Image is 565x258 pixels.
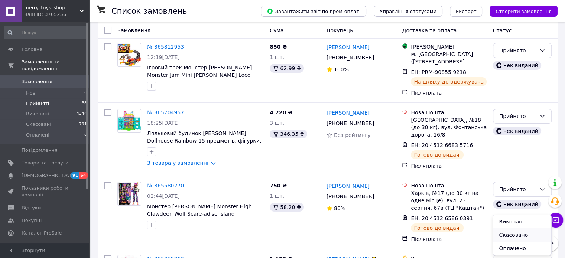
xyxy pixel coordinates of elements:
a: № 365704957 [147,110,184,115]
div: Нова Пошта [411,109,487,116]
div: Прийнято [499,112,536,120]
span: 64 [79,172,88,179]
div: [PHONE_NUMBER] [325,191,376,202]
span: Каталог ProSale [22,230,62,236]
span: ЕН: 20 4512 6586 0391 [411,215,473,221]
span: Виконані [26,111,49,117]
span: Скасовані [26,121,51,128]
div: Післяплата [411,89,487,97]
span: Замовлення та повідомлення [22,59,89,72]
span: 91 [71,172,79,179]
input: Пошук [4,26,88,39]
a: Фото товару [117,43,141,67]
a: [PERSON_NAME] [327,182,370,190]
a: Ігровий трек Монстер [PERSON_NAME] Monster Jam Mini [PERSON_NAME] Loco Venom Velocity Scorpion [147,65,252,85]
span: 02:44[DATE] [147,193,180,199]
button: Чат з покупцем [548,213,563,228]
a: [PERSON_NAME] [327,109,370,117]
span: Управління статусами [380,9,436,14]
span: 1 шт. [270,54,284,60]
div: Нова Пошта [411,182,487,189]
div: [PERSON_NAME] [411,43,487,50]
span: Показники роботи компанії [22,185,69,198]
div: На шляху до одержувача [411,77,487,86]
a: Фото товару [117,109,141,133]
span: Товари та послуги [22,160,69,166]
img: Фото товару [118,182,140,205]
span: Оплачені [26,132,49,138]
div: Харків, №17 (до 30 кг на одне місце): вул. 23 серпня, 67а (ТЦ "Каштан") [411,189,487,212]
span: Створити замовлення [496,9,552,14]
span: ЕН: 20 4512 6683 5716 [411,142,473,148]
span: 80% [334,205,345,211]
div: [PHONE_NUMBER] [325,118,376,128]
a: Створити замовлення [482,8,558,14]
button: Управління статусами [374,6,442,17]
a: Ляльковий будинок [PERSON_NAME] Dollhouse Rainbow 15 предметів, фігурки, меблі, аксесуари та звуки [147,130,261,151]
div: [PHONE_NUMBER] [325,52,376,63]
div: Післяплата [411,235,487,243]
a: [PERSON_NAME] [327,43,370,51]
span: Завантажити звіт по пром-оплаті [267,8,360,14]
span: Замовлення [22,78,52,85]
div: 58.20 ₴ [270,203,303,212]
div: Готово до видачі [411,223,464,232]
li: Скасовано [493,228,551,242]
span: Доставка та оплата [402,27,457,33]
span: 38 [82,100,87,107]
span: 0 [84,132,87,138]
span: Без рейтингу [334,132,371,138]
span: 12:19[DATE] [147,54,180,60]
div: Ваш ID: 3765256 [24,11,89,18]
span: Покупець [327,27,353,33]
span: Відгуки [22,205,41,211]
div: [GEOGRAPHIC_DATA], №18 (до 30 кг): вул. Фонтанська дорога, 16/8 [411,116,487,138]
li: Виконано [493,215,551,228]
span: merry_toys_shop [24,4,80,11]
a: Фото товару [117,182,141,206]
div: Післяплата [411,162,487,170]
span: 750 ₴ [270,183,287,189]
button: Експорт [450,6,483,17]
span: Експорт [456,9,477,14]
li: Оплачено [493,242,551,255]
span: 4344 [77,111,87,117]
span: ЕН: PRM-90855 9218 [411,69,466,75]
div: 62.99 ₴ [270,64,303,73]
div: м. [GEOGRAPHIC_DATA] ([STREET_ADDRESS] [411,50,487,65]
span: Прийняті [26,100,49,107]
span: 791 [79,121,87,128]
h1: Список замовлень [111,7,187,16]
span: Cума [270,27,283,33]
div: Прийнято [499,185,536,193]
button: Створити замовлення [490,6,558,17]
span: 3 шт. [270,120,284,126]
img: Фото товару [118,44,141,66]
div: Прийнято [499,46,536,55]
span: Головна [22,46,42,53]
span: Нові [26,90,37,97]
div: Чек виданий [493,61,541,70]
span: Статус [493,27,512,33]
a: Монстер [PERSON_NAME] Monster High Clawdeen Wolf Scare-adise Island [147,203,252,217]
span: [DEMOGRAPHIC_DATA] [22,172,77,179]
span: 1 шт. [270,193,284,199]
img: Фото товару [118,111,141,130]
span: 0 [84,90,87,97]
a: № 365580270 [147,183,184,189]
span: Повідомлення [22,147,58,154]
div: Чек виданий [493,127,541,135]
div: Чек виданий [493,200,541,209]
span: 4 720 ₴ [270,110,292,115]
span: Замовлення [117,27,150,33]
a: № 365812953 [147,44,184,50]
button: Завантажити звіт по пром-оплаті [261,6,366,17]
span: 18:25[DATE] [147,120,180,126]
a: 3 товара у замовленні [147,160,208,166]
div: Готово до видачі [411,150,464,159]
span: Покупці [22,217,42,224]
span: 850 ₴ [270,44,287,50]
